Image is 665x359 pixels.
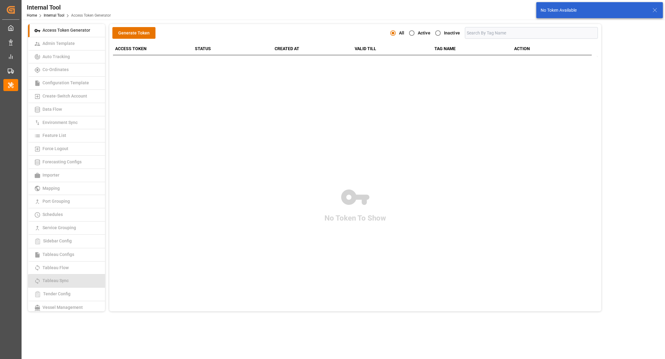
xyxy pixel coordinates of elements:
[28,182,105,195] a: Mapping
[41,278,71,283] span: Tableau Sync
[28,169,105,182] a: Importer
[28,142,105,156] a: Force Logout
[41,305,85,310] span: Vessel Management
[27,13,37,18] a: Home
[41,199,72,204] span: Port Grouping
[41,291,72,296] span: Tender Config
[112,27,155,39] button: Generate Token
[41,159,83,164] span: Forecasting Configs
[28,24,105,37] a: Access Token Generator
[41,41,77,46] span: Admin Template
[113,43,193,55] th: ACCESS TOKEN
[41,120,79,125] span: Environment Sync
[41,252,76,257] span: Tableau Configs
[41,146,70,151] span: Force Logout
[432,43,512,55] th: TAG NAME
[28,103,105,116] a: Data Flow
[418,30,430,35] strong: Active
[41,67,71,72] span: Co-Ordinates
[41,265,71,270] span: Tableau Flow
[28,50,105,64] a: Auto Tracking
[28,156,105,169] a: Forecasting Configs
[28,63,105,77] a: Co-Ordinates
[41,28,92,33] span: Access Token Generator
[27,3,111,12] div: Internal Tool
[193,43,272,55] th: STATUS
[41,54,72,59] span: Auto Tracking
[541,7,647,14] div: No Token Available
[465,27,598,39] input: Search By Tag Name
[28,90,105,103] a: Create-Switch Account
[28,235,105,248] a: Sidebar Config
[444,30,460,35] strong: Inactive
[272,43,352,55] th: CREATED AT
[28,208,105,221] a: Schedules
[28,301,105,314] a: Vessel Management
[28,77,105,90] a: Configuration Template
[28,129,105,142] a: Feature List
[353,43,432,55] th: VALID TILL
[28,248,105,261] a: Tableau Configs
[41,225,78,230] span: Service Grouping
[44,13,64,18] a: Internal Tool
[41,212,65,217] span: Schedules
[324,213,386,224] p: No Token To Show
[28,274,105,288] a: Tableau Sync
[28,195,105,208] a: Port Grouping
[41,186,62,191] span: Mapping
[28,116,105,130] a: Environment Sync
[28,288,105,301] a: Tender Config
[41,133,68,138] span: Feature List
[28,221,105,235] a: Service Grouping
[41,173,61,178] span: Importer
[41,80,91,85] span: Configuration Template
[41,107,64,112] span: Data Flow
[28,37,105,50] a: Admin Template
[41,238,74,243] span: Sidebar Config
[41,94,89,98] span: Create-Switch Account
[28,261,105,275] a: Tableau Flow
[512,43,592,55] th: ACTION
[399,30,404,35] strong: All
